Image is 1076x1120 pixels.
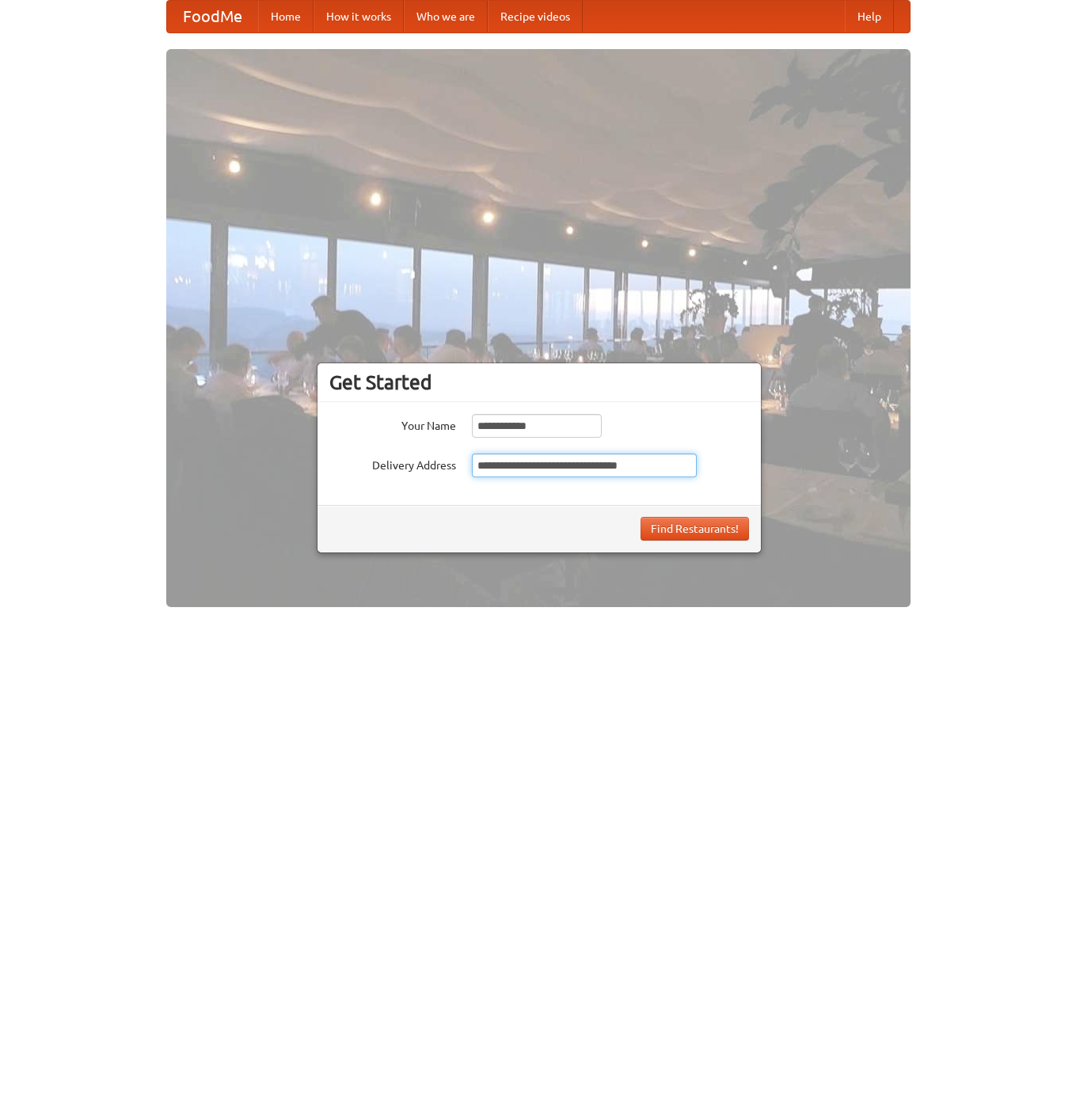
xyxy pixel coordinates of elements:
label: Your Name [329,414,456,434]
button: Find Restaurants! [641,517,749,541]
label: Delivery Address [329,454,456,473]
h3: Get Started [329,370,749,394]
a: Home [258,1,314,32]
a: FoodMe [167,1,258,32]
a: Recipe videos [488,1,583,32]
a: Who we are [404,1,488,32]
a: Help [845,1,894,32]
a: How it works [314,1,404,32]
